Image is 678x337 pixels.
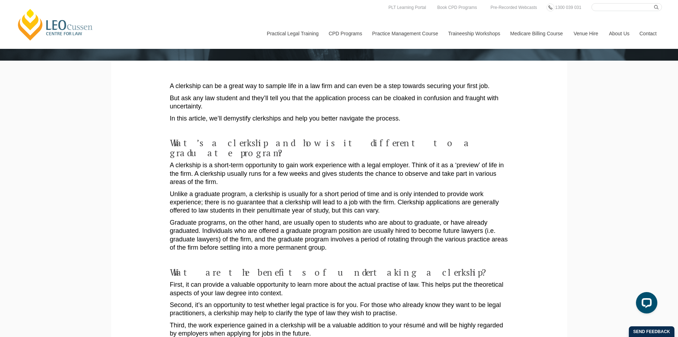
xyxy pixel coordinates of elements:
[170,114,508,123] p: In this article, we’ll demystify clerkships and help you better navigate the process.
[505,18,568,49] a: Medicare Billing Course
[170,94,508,111] p: But ask any law student and they’ll tell you that the application process can be cloaked in confu...
[630,289,660,319] iframe: LiveChat chat widget
[170,138,508,158] h4: What’s a clerkship and how is it different to a graduate program?
[553,4,583,11] a: 1300 039 031
[387,4,428,11] a: PLT Learning Portal
[170,301,508,318] p: Second, it’s an opportunity to test whether legal practice is for you. For those who already know...
[323,18,367,49] a: CPD Programs
[170,219,508,252] p: Graduate programs, on the other hand, are usually open to students who are about to graduate, or ...
[555,5,581,10] span: 1300 039 031
[443,18,505,49] a: Traineeship Workshops
[568,18,604,49] a: Venue Hire
[170,190,508,215] p: Unlike a graduate program, a clerkship is usually for a short period of time and is only intended...
[262,18,324,49] a: Practical Legal Training
[170,281,508,297] p: First, it can provide a valuable opportunity to learn more about the actual practise of law. This...
[489,4,539,11] a: Pre-Recorded Webcasts
[16,8,95,41] a: [PERSON_NAME] Centre for Law
[170,267,508,277] h4: What are the benefits of undertaking a clerkship?
[634,18,662,49] a: Contact
[170,82,508,90] p: A clerkship can be a great way to sample life in a law firm and can even be a step towards securi...
[367,18,443,49] a: Practice Management Course
[170,161,508,186] p: A clerkship is a short-term opportunity to gain work experience with a legal employer. Think of i...
[435,4,478,11] a: Book CPD Programs
[604,18,634,49] a: About Us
